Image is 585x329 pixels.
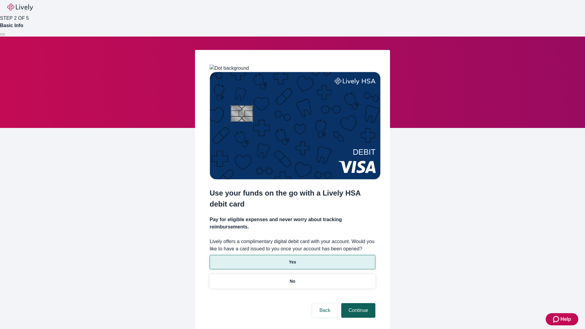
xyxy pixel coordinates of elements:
[210,274,375,288] button: No
[546,313,578,325] button: Zendesk support iconHelp
[553,316,560,323] svg: Zendesk support icon
[7,4,33,11] img: Lively
[210,188,375,210] h2: Use your funds on the go with a Lively HSA debit card
[312,303,338,318] button: Back
[290,278,296,285] p: No
[341,303,375,318] button: Continue
[210,238,375,253] label: Lively offers a complimentary digital debit card with your account. Would you like to have a card...
[289,259,296,265] p: Yes
[210,255,375,269] button: Yes
[560,316,571,323] span: Help
[210,216,375,231] h4: Pay for eligible expenses and never worry about tracking reimbursements.
[210,72,381,179] img: Debit card
[210,65,249,72] img: Dot background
